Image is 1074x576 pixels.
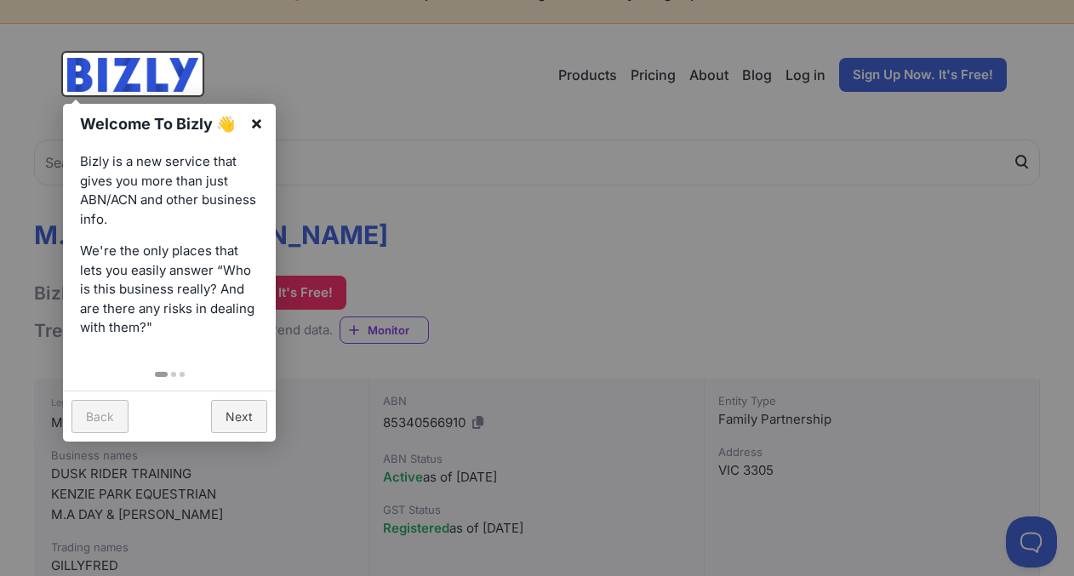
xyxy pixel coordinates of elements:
h1: Welcome To Bizly 👋 [80,112,241,135]
p: We're the only places that lets you easily answer “Who is this business really? And are there any... [80,242,259,338]
p: Bizly is a new service that gives you more than just ABN/ACN and other business info. [80,152,259,229]
a: Next [211,400,267,433]
a: Back [71,400,129,433]
a: × [237,104,276,142]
